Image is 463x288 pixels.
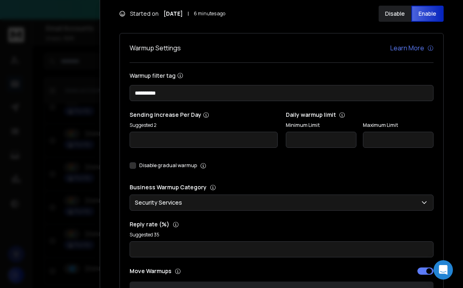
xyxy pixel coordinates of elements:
[194,10,225,17] span: 6 minutes ago
[379,6,411,22] button: Disable
[130,232,434,238] p: Suggested 35
[130,73,434,79] label: Warmup filter tag
[130,122,278,128] p: Suggested 2
[163,10,183,18] strong: [DATE]
[135,199,185,207] p: Security Services
[139,162,197,169] label: Disable gradual warmup
[363,122,434,128] label: Maximum Limit
[130,43,181,53] h1: Warmup Settings
[130,220,434,228] p: Reply rate (%)
[390,43,434,53] a: Learn More
[286,111,434,119] p: Daily warmup limit
[411,6,444,22] button: Enable
[130,267,279,275] p: Move Warmups
[379,6,444,22] button: DisableEnable
[434,260,453,280] div: Open Intercom Messenger
[286,122,356,128] label: Minimum Limit
[130,111,278,119] p: Sending Increase Per Day
[130,183,434,191] p: Business Warmup Category
[188,10,189,18] span: |
[119,10,225,18] div: Started on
